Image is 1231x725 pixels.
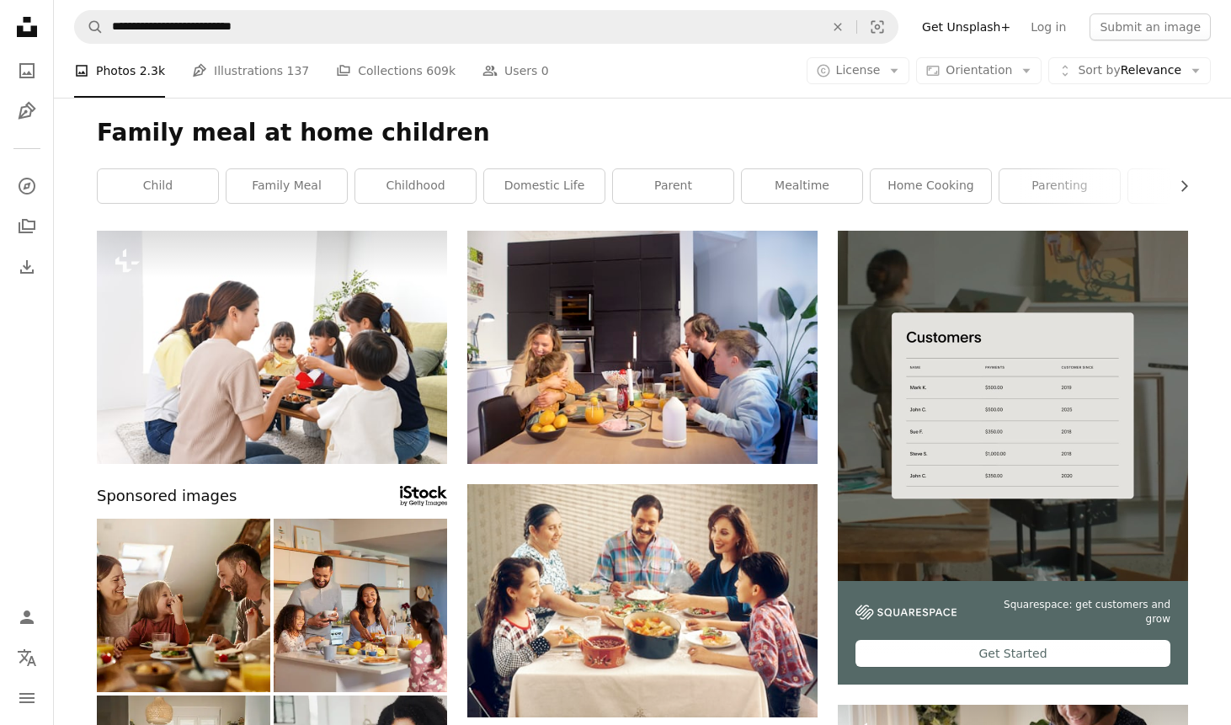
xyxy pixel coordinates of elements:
[192,44,309,98] a: Illustrations 137
[946,63,1012,77] span: Orientation
[1078,63,1120,77] span: Sort by
[226,169,347,203] a: family meal
[10,94,44,128] a: Illustrations
[10,210,44,243] a: Collections
[10,681,44,715] button: Menu
[838,231,1188,581] img: file-1747939376688-baf9a4a454ffimage
[1048,57,1211,84] button: Sort byRelevance
[807,57,910,84] button: License
[426,61,456,80] span: 609k
[97,339,447,355] a: Children and mother friends having meals
[97,118,1188,148] h1: Family meal at home children
[467,339,818,355] a: a group of people sitting around a table eating food
[10,169,44,203] a: Explore
[977,598,1170,626] span: Squarespace: get customers and grow
[75,11,104,43] button: Search Unsplash
[742,169,862,203] a: mealtime
[467,593,818,608] a: group of person eating indoors
[10,600,44,634] a: Log in / Sign up
[1090,13,1211,40] button: Submit an image
[97,519,270,692] img: Young family talking during breakfast at dining table.
[97,231,447,464] img: Children and mother friends having meals
[836,63,881,77] span: License
[336,44,456,98] a: Collections 609k
[482,44,549,98] a: Users 0
[74,10,898,44] form: Find visuals sitewide
[838,231,1188,685] a: Squarespace: get customers and growGet Started
[10,54,44,88] a: Photos
[467,484,818,717] img: group of person eating indoors
[912,13,1021,40] a: Get Unsplash+
[10,641,44,674] button: Language
[98,169,218,203] a: child
[819,11,856,43] button: Clear
[1021,13,1076,40] a: Log in
[97,484,237,509] span: Sponsored images
[1078,62,1181,79] span: Relevance
[855,605,957,620] img: file-1747939142011-51e5cc87e3c9
[1169,169,1188,203] button: scroll list to the right
[855,640,1170,667] div: Get Started
[613,169,733,203] a: parent
[484,169,605,203] a: domestic life
[10,250,44,284] a: Download History
[999,169,1120,203] a: parenting
[916,57,1042,84] button: Orientation
[871,169,991,203] a: home cooking
[857,11,898,43] button: Visual search
[467,231,818,464] img: a group of people sitting around a table eating food
[541,61,549,80] span: 0
[287,61,310,80] span: 137
[274,519,447,692] img: Happy multiethnic family enjoying healthy breakfast
[355,169,476,203] a: childhood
